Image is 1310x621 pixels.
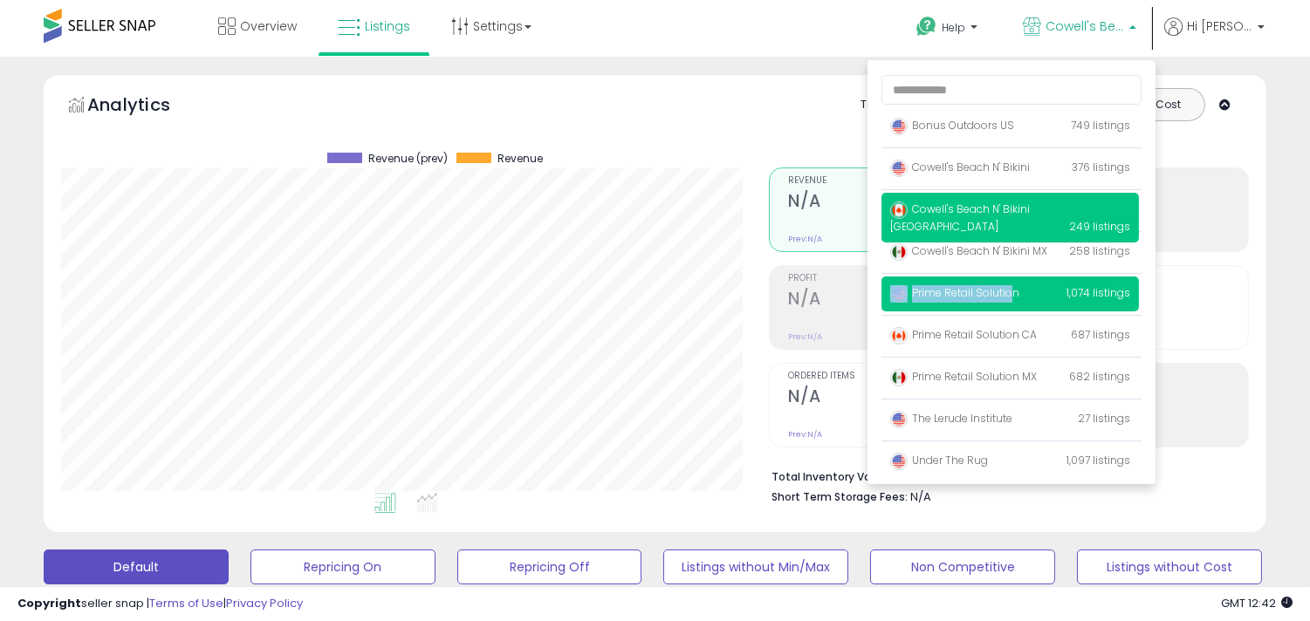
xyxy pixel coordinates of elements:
[890,285,908,303] img: usa.png
[890,160,908,177] img: usa.png
[890,369,908,386] img: mexico.png
[772,489,908,504] b: Short Term Storage Fees:
[890,285,1019,300] span: Prime Retail Solution
[368,153,448,165] span: Revenue (prev)
[457,549,642,584] button: Repricing Off
[890,453,908,470] img: usa.png
[1072,160,1130,174] span: 376 listings
[772,469,890,484] b: Total Inventory Value:
[788,289,999,312] h2: N/A
[890,201,908,219] img: canada.png
[890,369,1037,384] span: Prime Retail Solution MX
[44,549,229,584] button: Default
[1077,549,1262,584] button: Listings without Cost
[942,20,965,35] span: Help
[1067,285,1130,300] span: 1,074 listings
[772,465,1236,486] li: N/A
[861,97,929,113] div: Totals For
[1069,369,1130,384] span: 682 listings
[1069,219,1130,234] span: 249 listings
[890,201,1030,234] span: Cowell's Beach N' Bikini [GEOGRAPHIC_DATA]
[890,327,908,345] img: canada.png
[890,327,1037,342] span: Prime Retail Solution CA
[365,17,410,35] span: Listings
[788,331,822,342] small: Prev: N/A
[17,596,303,612] div: seller snap | |
[910,488,931,505] span: N/A
[240,17,297,35] span: Overview
[788,274,999,283] span: Profit
[87,92,204,121] h5: Analytics
[1221,595,1293,611] span: 2025-08-15 12:42 GMT
[890,411,908,428] img: usa.png
[870,549,1055,584] button: Non Competitive
[890,118,908,135] img: usa.png
[902,3,995,57] a: Help
[916,16,937,38] i: Get Help
[890,453,988,467] span: Under The Rug
[788,234,822,244] small: Prev: N/A
[890,118,1014,133] span: Bonus Outdoors US
[1187,17,1252,35] span: Hi [PERSON_NAME]
[226,595,303,611] a: Privacy Policy
[890,243,908,261] img: mexico.png
[890,411,1012,426] span: The Lerude Institute
[1071,118,1130,133] span: 749 listings
[1078,411,1130,426] span: 27 listings
[1071,327,1130,342] span: 687 listings
[1067,453,1130,467] span: 1,097 listings
[149,595,223,611] a: Terms of Use
[788,429,822,440] small: Prev: N/A
[788,176,999,186] span: Revenue
[1164,17,1265,57] a: Hi [PERSON_NAME]
[497,153,543,165] span: Revenue
[250,549,436,584] button: Repricing On
[890,243,1047,258] span: Cowell's Beach N' Bikini MX
[1046,17,1124,35] span: Cowell's Beach N' Bikini [GEOGRAPHIC_DATA]
[788,372,999,381] span: Ordered Items
[1069,243,1130,258] span: 258 listings
[17,595,81,611] strong: Copyright
[663,549,848,584] button: Listings without Min/Max
[788,386,999,410] h2: N/A
[890,160,1030,174] span: Cowell's Beach N' Bikini
[788,191,999,215] h2: N/A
